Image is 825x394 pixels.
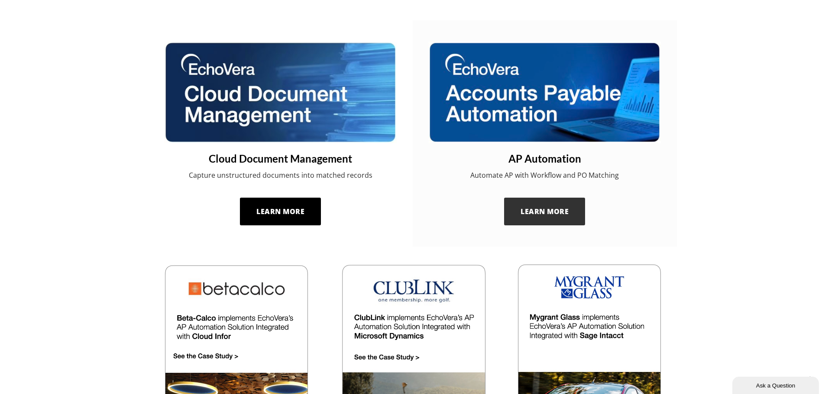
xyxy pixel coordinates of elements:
a: AP Automation [428,152,661,166]
iframe: chat widget [732,375,821,394]
a: Learn More [504,198,586,225]
a: Learn More [240,198,321,225]
p: Automate AP with Workflow and PO Matching [428,170,661,180]
a: Cloud Document Management [164,152,397,166]
img: cloud document management [164,42,397,143]
p: Capture unstructured documents into matched records [164,170,397,180]
img: accounts payable automation [428,42,661,143]
span: Learn More [256,207,304,216]
span: Learn More [521,207,569,216]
